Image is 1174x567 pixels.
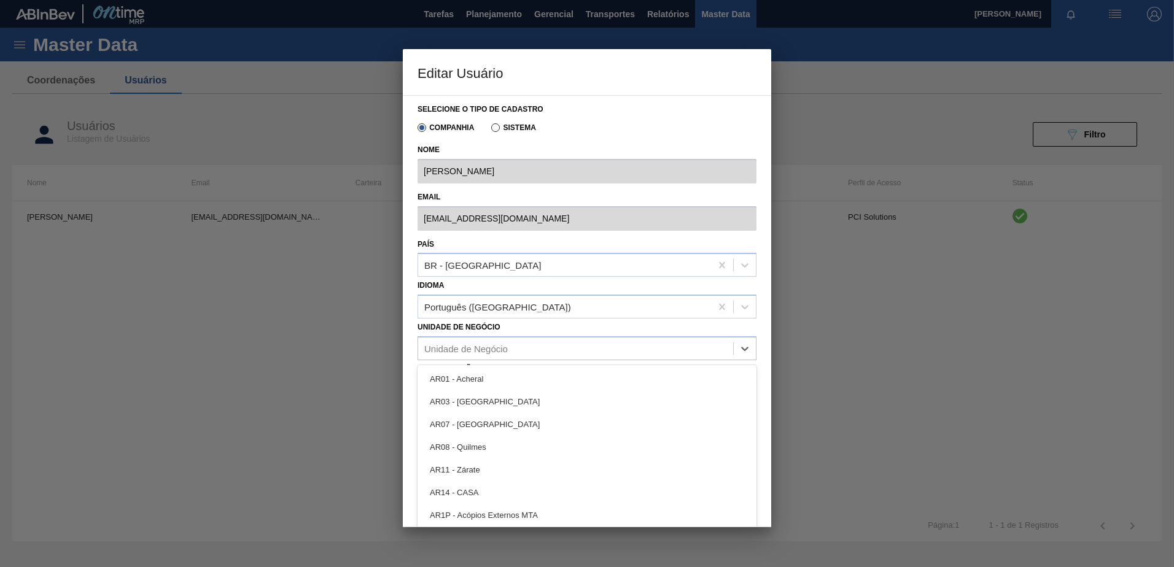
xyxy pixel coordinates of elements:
[418,281,444,290] label: Idioma
[491,123,536,132] label: Sistema
[403,49,771,96] h3: Editar Usuário
[418,105,543,114] label: Selecione o tipo de cadastro
[418,526,756,549] div: AR1Q - Acópios Externos Pampa
[418,364,477,373] label: Coordenação
[418,141,756,159] label: Nome
[418,436,756,458] div: AR08 - Quilmes
[418,481,756,504] div: AR14 - CASA
[424,343,508,353] div: Unidade de Negócio
[418,240,434,249] label: País
[424,302,571,312] div: Português ([GEOGRAPHIC_DATA])
[418,390,756,413] div: AR03 - [GEOGRAPHIC_DATA]
[418,123,474,132] label: Companhia
[418,458,756,481] div: AR11 - Zárate
[418,504,756,526] div: AR1P - Acópios Externos MTA
[424,260,541,271] div: BR - [GEOGRAPHIC_DATA]
[418,323,500,331] label: Unidade de Negócio
[418,413,756,436] div: AR07 - [GEOGRAPHIC_DATA]
[418,368,756,390] div: AR01 - Acheral
[418,188,756,206] label: Email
